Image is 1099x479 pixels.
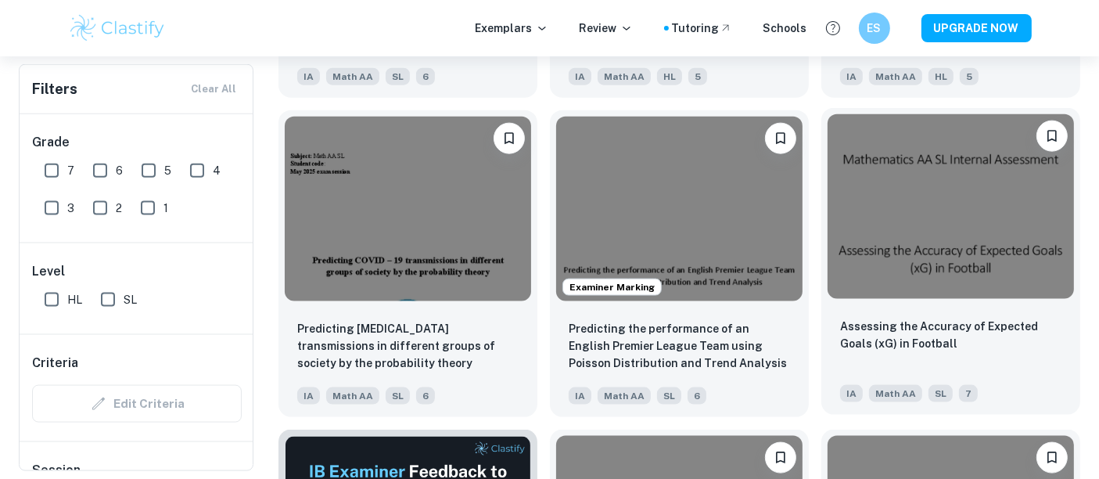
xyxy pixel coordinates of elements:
[416,68,435,85] span: 6
[563,280,661,294] span: Examiner Marking
[928,68,954,85] span: HL
[124,291,137,308] span: SL
[960,68,979,85] span: 5
[828,114,1074,299] img: Math AA IA example thumbnail: Assessing the Accuracy of Expected Goals
[765,442,796,474] button: Bookmark
[657,387,681,405] span: SL
[598,387,651,405] span: Math AA
[32,133,242,152] h6: Grade
[550,110,809,417] a: Examiner MarkingBookmarkPredicting the performance of an English Premier League Team using Poisso...
[569,320,790,372] p: Predicting the performance of an English Premier League Team using Poisson Distribution and Trend...
[921,14,1032,42] button: UPGRADE NOW
[32,354,78,373] h6: Criteria
[840,68,863,85] span: IA
[386,387,410,405] span: SL
[865,20,883,37] h6: ES
[821,110,1080,417] a: BookmarkAssessing the Accuracy of Expected Goals (xG) in FootballIAMath AASL7
[763,20,807,37] a: Schools
[297,68,320,85] span: IA
[476,20,548,37] p: Exemplars
[672,20,732,37] a: Tutoring
[67,162,74,179] span: 7
[820,15,846,41] button: Help and Feedback
[326,68,379,85] span: Math AA
[688,68,707,85] span: 5
[869,68,922,85] span: Math AA
[297,320,519,372] p: Predicting COVID – 19 transmissions in different groups of society by the probability theory
[657,68,682,85] span: HL
[32,385,242,423] div: Criteria filters are unavailable when searching by topic
[580,20,633,37] p: Review
[285,117,531,301] img: Math AA IA example thumbnail: Predicting COVID – 19 transmissions in d
[569,387,591,405] span: IA
[68,13,167,44] img: Clastify logo
[416,387,435,405] span: 6
[569,68,591,85] span: IA
[959,385,978,402] span: 7
[213,162,221,179] span: 4
[116,200,122,217] span: 2
[1036,442,1068,474] button: Bookmark
[32,262,242,281] h6: Level
[297,387,320,405] span: IA
[688,387,706,405] span: 6
[163,200,168,217] span: 1
[869,385,922,402] span: Math AA
[859,13,890,44] button: ES
[556,117,803,301] img: Math AA IA example thumbnail: Predicting the performance of an English
[840,318,1061,352] p: Assessing the Accuracy of Expected Goals (xG) in Football
[116,162,123,179] span: 6
[326,387,379,405] span: Math AA
[67,291,82,308] span: HL
[67,200,74,217] span: 3
[32,78,77,100] h6: Filters
[765,123,796,154] button: Bookmark
[598,68,651,85] span: Math AA
[278,110,537,417] a: BookmarkPredicting COVID – 19 transmissions in different groups of society by the probability the...
[1036,121,1068,152] button: Bookmark
[840,385,863,402] span: IA
[164,162,171,179] span: 5
[928,385,953,402] span: SL
[494,123,525,154] button: Bookmark
[386,68,410,85] span: SL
